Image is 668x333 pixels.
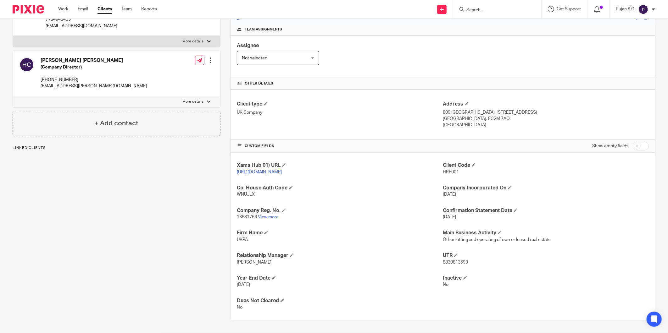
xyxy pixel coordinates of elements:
h4: Xama Hub 01) URL [237,162,443,169]
h4: Firm Name [237,230,443,236]
span: No [443,282,448,287]
span: Get Support [557,7,581,11]
img: Pixie [13,5,44,14]
h4: Address [443,101,649,107]
h4: Year End Date [237,275,443,281]
p: More details [183,99,204,104]
span: Other letting and operating of own or leased real estate [443,237,551,242]
p: [PHONE_NUMBER] [41,77,147,83]
span: [DATE] [443,215,456,219]
p: 7734943455 [46,16,137,23]
span: [DATE] [237,282,250,287]
a: Email [78,6,88,12]
h4: [PERSON_NAME] [PERSON_NAME] [41,57,147,64]
a: View more [258,215,279,219]
span: Not selected [242,56,267,60]
p: [GEOGRAPHIC_DATA] [443,122,649,128]
a: Work [58,6,68,12]
span: [PERSON_NAME] [237,260,271,265]
span: UKPA [237,237,248,242]
h4: Client Code [443,162,649,169]
p: 809 [GEOGRAPHIC_DATA], [STREET_ADDRESS] [443,109,649,116]
span: 13681766 [237,215,257,219]
h4: CUSTOM FIELDS [237,144,443,149]
a: Reports [141,6,157,12]
a: Team [121,6,132,12]
img: svg%3E [19,57,34,72]
p: [EMAIL_ADDRESS][PERSON_NAME][DOMAIN_NAME] [41,83,147,89]
h4: Confirmation Statement Date [443,207,649,214]
span: WNUJLX [237,192,255,197]
h4: Co. House Auth Code [237,185,443,191]
p: Linked clients [13,145,220,150]
h4: Main Business Activity [443,230,649,236]
p: More details [183,39,204,44]
span: [DATE] [443,192,456,197]
h4: Client type [237,101,443,107]
h4: Company Incorporated On [443,185,649,191]
span: No [237,305,242,309]
h5: (Company Director) [41,64,147,70]
p: Pujan K.C. [616,6,635,12]
span: Assignee [237,43,259,48]
p: [EMAIL_ADDRESS][DOMAIN_NAME] [46,23,137,29]
h4: Relationship Manager [237,252,443,259]
h4: + Add contact [94,118,138,128]
label: Show empty fields [592,143,628,149]
h4: Inactive [443,275,649,281]
span: Other details [245,81,273,86]
a: Clients [97,6,112,12]
input: Search [466,8,522,13]
h4: Dues Not Cleared [237,298,443,304]
span: HRF001 [443,170,459,174]
span: 8830813693 [443,260,468,265]
span: Team assignments [245,27,282,32]
h4: Company Reg. No. [237,207,443,214]
h4: UTR [443,252,649,259]
p: UK Company [237,109,443,116]
img: svg%3E [638,4,649,14]
p: [GEOGRAPHIC_DATA], EC2M 7AQ [443,116,649,122]
a: [URL][DOMAIN_NAME] [237,170,282,174]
